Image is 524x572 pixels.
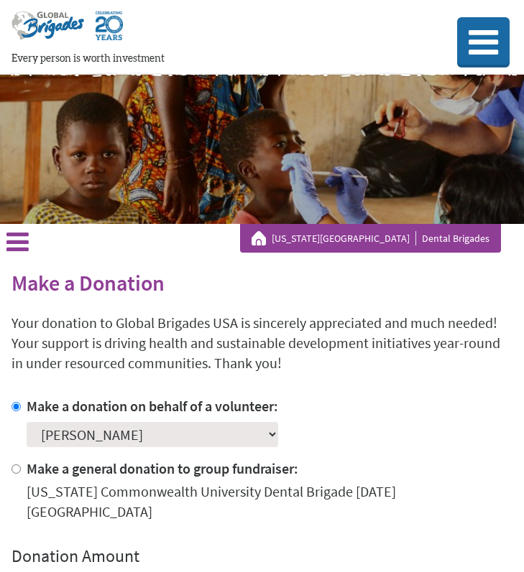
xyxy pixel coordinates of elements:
label: Make a donation on behalf of a volunteer: [27,397,278,415]
h2: Make a Donation [12,270,512,296]
h4: Donation Amount [12,545,512,568]
p: Every person is worth investment [12,52,429,66]
img: Global Brigades Logo [12,11,84,52]
p: Your donation to Global Brigades USA is sincerely appreciated and much needed! Your support is dr... [12,313,512,373]
a: [US_STATE][GEOGRAPHIC_DATA] [272,231,416,245]
img: Global Brigades Celebrating 20 Years [96,11,123,52]
label: Make a general donation to group fundraiser: [27,459,298,477]
div: [US_STATE] Commonwealth University Dental Brigade [DATE] [GEOGRAPHIC_DATA] [27,482,512,522]
div: Dental Brigades [252,231,489,245]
